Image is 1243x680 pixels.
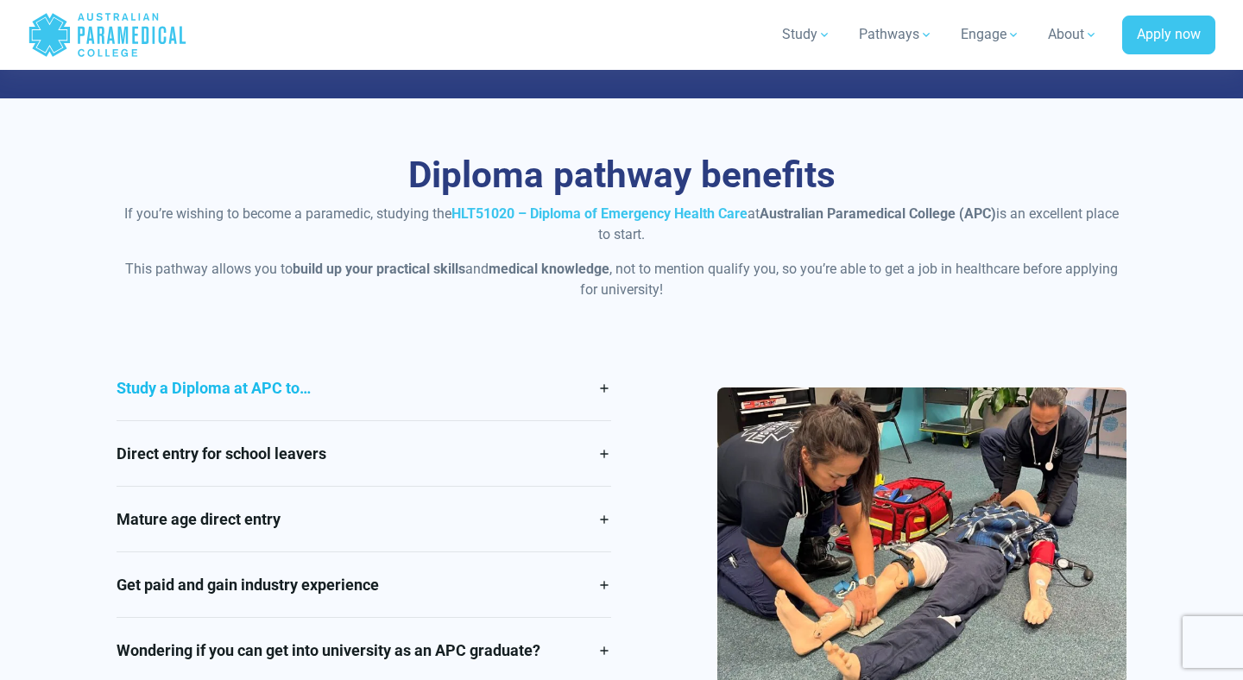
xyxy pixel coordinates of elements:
[117,204,1126,245] p: If you’re wishing to become a paramedic, studying the at is an excellent place to start.
[293,261,465,277] strong: build up your practical skills
[451,205,748,222] a: HLT51020 – Diploma of Emergency Health Care
[117,356,611,420] a: Study a Diploma at APC to…
[489,261,609,277] strong: medical knowledge
[117,487,611,551] a: Mature age direct entry
[849,10,943,59] a: Pathways
[1122,16,1215,55] a: Apply now
[28,7,187,63] a: Australian Paramedical College
[117,421,611,486] a: Direct entry for school leavers
[117,552,611,617] a: Get paid and gain industry experience
[117,259,1126,300] p: This pathway allows you to and , not to mention qualify you, so you’re able to get a job in healt...
[760,205,996,222] strong: Australian Paramedical College (APC)
[950,10,1031,59] a: Engage
[772,10,842,59] a: Study
[1038,10,1108,59] a: About
[117,154,1126,198] h3: Diploma pathway benefits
